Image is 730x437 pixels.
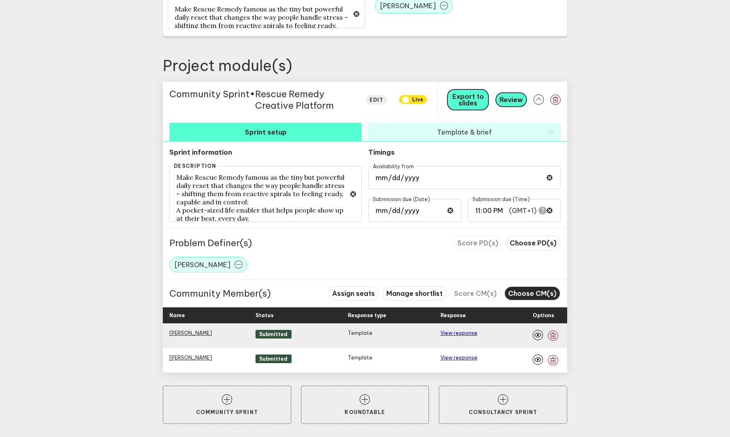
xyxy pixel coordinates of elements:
[173,163,217,169] label: Description
[506,236,561,250] button: Choose PD(s)
[368,123,561,141] button: Template & brief
[504,286,561,301] button: Choose CM(s)
[348,330,434,341] div: Template
[255,88,363,111] span: Rescue Remedy Creative Platform
[510,239,557,247] span: Choose PD(s)
[509,206,536,215] span: ( GMT+1 )
[169,288,271,299] p: Community Member(s)
[440,307,527,323] div: Response
[372,163,415,169] span: Availability from
[439,386,567,424] button: Consultancy Sprint
[169,123,362,141] button: Sprint setup
[163,56,567,75] h2: Project module(s)
[301,386,429,424] button: Roundtable
[495,92,527,107] button: Review
[440,330,477,336] a: View response
[169,237,252,249] p: Problem Definer(s)
[533,307,554,323] div: Options
[348,307,434,323] div: Response type
[447,89,489,110] button: Export to slides
[452,409,554,415] p: Consultancy Sprint
[169,166,362,222] textarea: Make Rescue Remedy famous as the tiny but powerful daily reset that changes the way people handle...
[255,307,342,323] div: Status
[169,307,249,323] div: Name
[366,95,387,104] button: edit
[169,88,255,111] span: Community Sprint •
[255,355,292,363] span: Submitted
[372,196,431,202] span: Submission due (Date)
[368,148,461,156] p: Timings
[399,95,427,104] span: LIVE
[169,355,212,361] a: [PERSON_NAME]
[163,386,291,424] button: Community Sprint
[176,409,278,415] p: Community Sprint
[255,330,292,339] span: Submitted
[440,355,477,361] a: View response
[500,96,523,104] span: Review
[380,2,436,10] span: [PERSON_NAME]
[332,289,375,297] span: Assign seats
[452,92,484,107] span: Export to slides
[328,286,379,301] button: Assign seats
[169,330,212,336] a: [PERSON_NAME]
[169,257,247,272] button: [PERSON_NAME]
[169,148,362,156] p: Sprint information
[472,196,530,202] span: Submission due (Time)
[382,286,447,301] button: Manage shortlist
[348,355,434,366] div: Template
[508,289,557,297] span: Choose CM(s)
[315,409,416,415] p: Roundtable
[386,289,443,297] span: Manage shortlist
[175,261,230,269] span: [PERSON_NAME]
